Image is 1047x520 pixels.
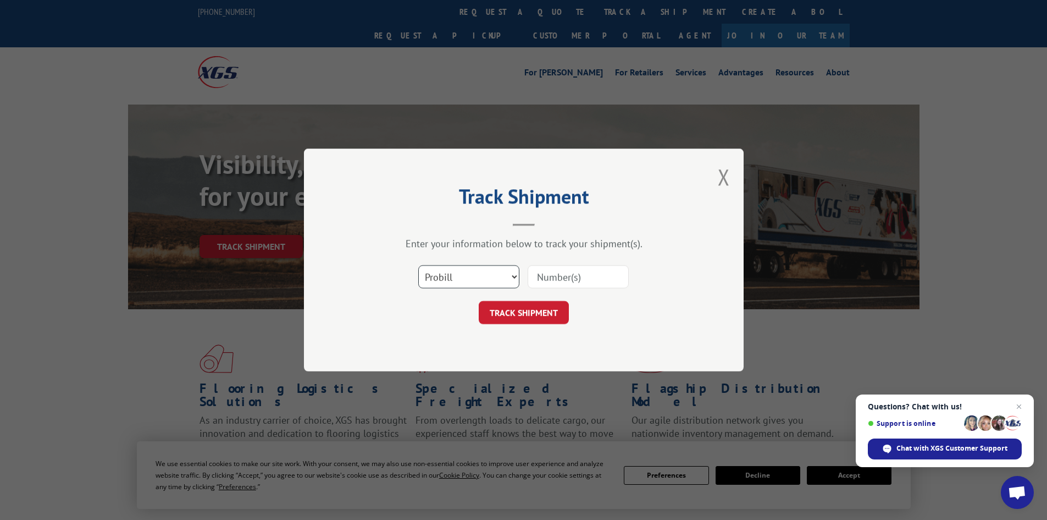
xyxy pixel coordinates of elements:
[1012,400,1026,413] span: Close chat
[896,444,1007,453] span: Chat with XGS Customer Support
[868,402,1022,411] span: Questions? Chat with us!
[359,189,689,210] h2: Track Shipment
[1001,476,1034,509] div: Open chat
[868,439,1022,459] div: Chat with XGS Customer Support
[479,301,569,324] button: TRACK SHIPMENT
[718,162,730,191] button: Close modal
[359,237,689,250] div: Enter your information below to track your shipment(s).
[868,419,960,428] span: Support is online
[528,265,629,288] input: Number(s)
